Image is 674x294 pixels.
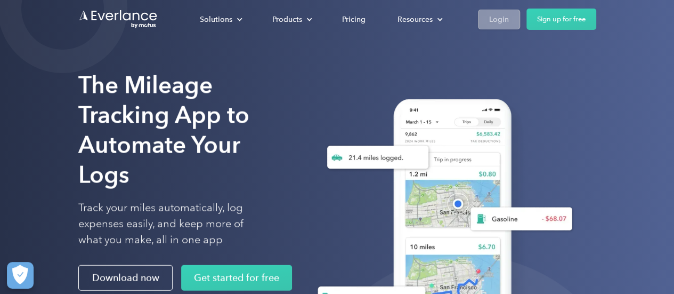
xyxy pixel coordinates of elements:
div: Login [489,13,509,26]
div: Solutions [189,10,251,29]
a: Login [478,10,520,29]
div: Resources [387,10,451,29]
div: Solutions [200,13,232,26]
div: Products [262,10,321,29]
div: Pricing [342,13,366,26]
a: Sign up for free [526,9,596,30]
div: Products [272,13,302,26]
div: Resources [397,13,433,26]
button: Cookies Settings [7,262,34,289]
a: Go to homepage [78,9,158,29]
a: Pricing [331,10,376,29]
a: Download now [78,265,173,291]
strong: The Mileage Tracking App to Automate Your Logs [78,71,249,189]
p: Track your miles automatically, log expenses easily, and keep more of what you make, all in one app [78,200,269,248]
a: Get started for free [181,265,292,291]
